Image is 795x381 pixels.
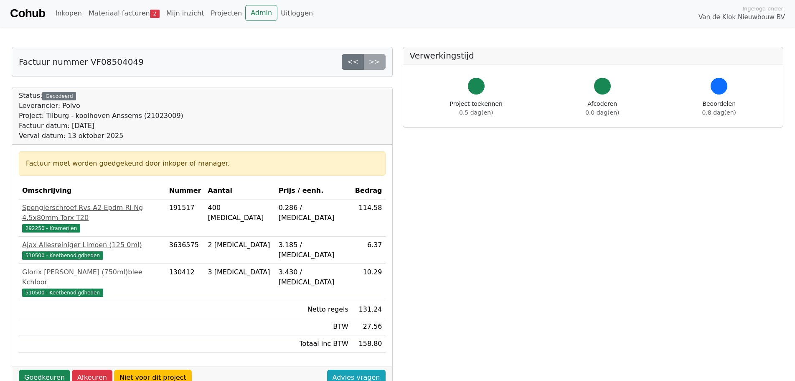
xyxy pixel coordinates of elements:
a: Spenglerschroef Rvs A2 Epdm Ri Ng 4.5x80mm Torx T20292250 - Kramerijen [22,203,163,233]
a: Mijn inzicht [163,5,208,22]
a: Admin [245,5,277,21]
td: Netto regels [275,301,352,318]
span: 510500 - Keetbenodigdheden [22,289,103,297]
div: Project: Tilburg - koolhoven Anssems (21023009) [19,111,183,121]
span: Van de Klok Nieuwbouw BV [698,13,785,22]
span: 0.0 dag(en) [585,109,619,116]
a: Cohub [10,3,45,23]
a: << [342,54,364,70]
span: 292250 - Kramerijen [22,224,80,233]
th: Prijs / eenh. [275,182,352,199]
div: 0.286 / [MEDICAL_DATA] [279,203,348,223]
span: 0.8 dag(en) [702,109,736,116]
div: Status: [19,91,183,141]
div: Glorix [PERSON_NAME] (750ml)blee Kchloor [22,267,163,287]
th: Nummer [166,182,205,199]
div: Spenglerschroef Rvs A2 Epdm Ri Ng 4.5x80mm Torx T20 [22,203,163,223]
div: Ajax Allesreiniger Limoen (125 0ml) [22,240,163,250]
a: Projecten [207,5,245,22]
td: 114.58 [352,199,386,237]
td: 6.37 [352,237,386,264]
td: 10.29 [352,264,386,301]
td: 191517 [166,199,205,237]
th: Bedrag [352,182,386,199]
span: 510500 - Keetbenodigdheden [22,251,103,260]
span: 0.5 dag(en) [459,109,493,116]
a: Glorix [PERSON_NAME] (750ml)blee Kchloor510500 - Keetbenodigdheden [22,267,163,297]
div: Leverancier: Polvo [19,101,183,111]
td: BTW [275,318,352,335]
a: Uitloggen [277,5,316,22]
div: Gecodeerd [42,92,76,100]
span: Ingelogd onder: [742,5,785,13]
div: 3.430 / [MEDICAL_DATA] [279,267,348,287]
td: 3636575 [166,237,205,264]
div: Factuur datum: [DATE] [19,121,183,131]
div: 400 [MEDICAL_DATA] [208,203,272,223]
td: 130412 [166,264,205,301]
td: 27.56 [352,318,386,335]
span: 2 [150,10,160,18]
a: Ajax Allesreiniger Limoen (125 0ml)510500 - Keetbenodigdheden [22,240,163,260]
div: Project toekennen [450,100,503,117]
div: Afcoderen [585,100,619,117]
div: 2 [MEDICAL_DATA] [208,240,272,250]
div: 3.185 / [MEDICAL_DATA] [279,240,348,260]
td: Totaal inc BTW [275,335,352,353]
div: Beoordelen [702,100,736,117]
td: 158.80 [352,335,386,353]
a: Materiaal facturen2 [85,5,163,22]
h5: Verwerkingstijd [410,51,777,61]
td: 131.24 [352,301,386,318]
div: Factuur moet worden goedgekeurd door inkoper of manager. [26,159,378,169]
h5: Factuur nummer VF08504049 [19,57,144,67]
th: Omschrijving [19,182,166,199]
th: Aantal [205,182,275,199]
div: 3 [MEDICAL_DATA] [208,267,272,277]
a: Inkopen [52,5,85,22]
div: Verval datum: 13 oktober 2025 [19,131,183,141]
